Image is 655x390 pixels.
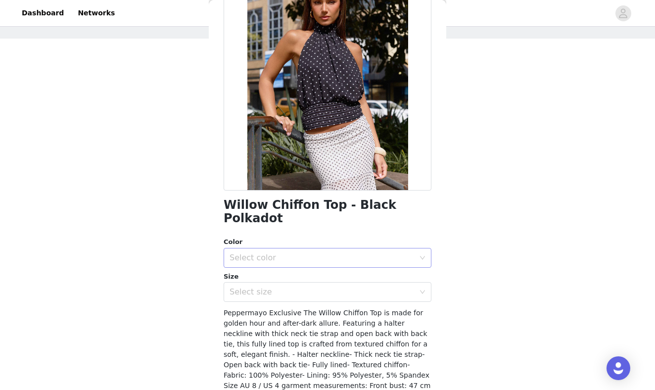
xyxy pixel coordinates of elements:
div: Select size [230,287,415,297]
a: Networks [72,2,121,24]
div: Size [224,272,431,282]
div: Open Intercom Messenger [607,356,630,380]
div: Color [224,237,431,247]
h1: Willow Chiffon Top - Black Polkadot [224,198,431,225]
div: Select color [230,253,415,263]
i: icon: down [420,255,425,262]
i: icon: down [420,289,425,296]
a: Dashboard [16,2,70,24]
div: avatar [618,5,628,21]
